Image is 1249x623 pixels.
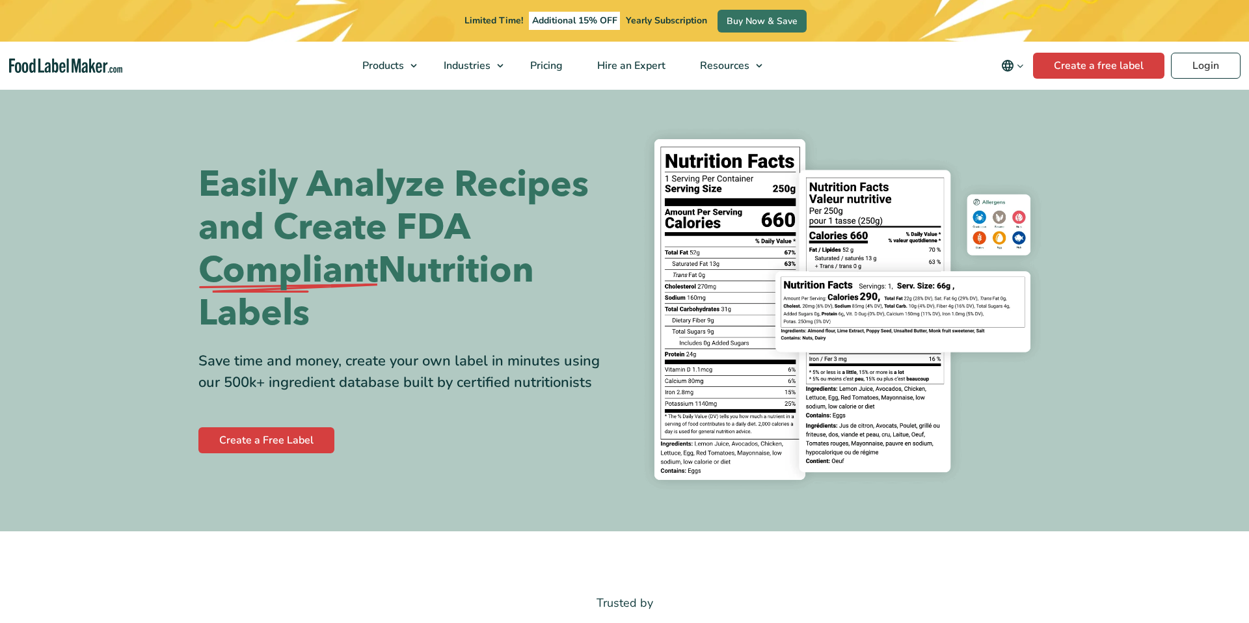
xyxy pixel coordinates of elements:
[440,59,492,73] span: Industries
[198,594,1051,613] p: Trusted by
[593,59,667,73] span: Hire an Expert
[718,10,807,33] a: Buy Now & Save
[427,42,510,90] a: Industries
[345,42,423,90] a: Products
[526,59,564,73] span: Pricing
[513,42,577,90] a: Pricing
[198,351,615,393] div: Save time and money, create your own label in minutes using our 500k+ ingredient database built b...
[358,59,405,73] span: Products
[198,249,378,292] span: Compliant
[198,163,615,335] h1: Easily Analyze Recipes and Create FDA Nutrition Labels
[1033,53,1164,79] a: Create a free label
[1171,53,1241,79] a: Login
[198,427,334,453] a: Create a Free Label
[626,14,707,27] span: Yearly Subscription
[464,14,523,27] span: Limited Time!
[696,59,751,73] span: Resources
[529,12,621,30] span: Additional 15% OFF
[992,53,1033,79] button: Change language
[9,59,122,73] a: Food Label Maker homepage
[580,42,680,90] a: Hire an Expert
[683,42,769,90] a: Resources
